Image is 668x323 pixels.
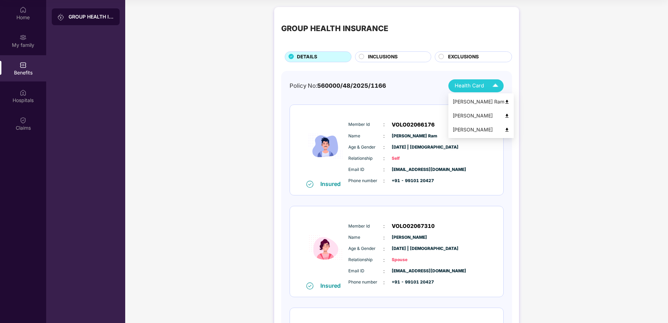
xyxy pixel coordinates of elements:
[392,178,427,184] span: +91 - 99101 20427
[306,181,313,188] img: svg+xml;base64,PHN2ZyB4bWxucz0iaHR0cDovL3d3dy53My5vcmcvMjAwMC9zdmciIHdpZHRoPSIxNiIgaGVpZ2h0PSIxNi...
[348,223,383,230] span: Member Id
[392,133,427,139] span: [PERSON_NAME] Ram
[348,166,383,173] span: Email ID
[455,82,484,90] span: Health Card
[504,113,510,119] img: svg+xml;base64,PHN2ZyB4bWxucz0iaHR0cDovL3d3dy53My5vcmcvMjAwMC9zdmciIHdpZHRoPSI0OCIgaGVpZ2h0PSI0OC...
[392,166,427,173] span: [EMAIL_ADDRESS][DOMAIN_NAME]
[348,178,383,184] span: Phone number
[20,62,27,69] img: svg+xml;base64,PHN2ZyBpZD0iQmVuZWZpdHMiIHhtbG5zPSJodHRwOi8vd3d3LnczLm9yZy8yMDAwL3N2ZyIgd2lkdGg9Ij...
[20,89,27,96] img: svg+xml;base64,PHN2ZyBpZD0iSG9zcGl0YWxzIiB4bWxucz0iaHR0cDovL3d3dy53My5vcmcvMjAwMC9zdmciIHdpZHRoPS...
[281,22,388,34] div: GROUP HEALTH INSURANCE
[453,126,510,134] div: [PERSON_NAME]
[348,234,383,241] span: Name
[348,133,383,139] span: Name
[392,245,427,252] span: [DATE] | [DEMOGRAPHIC_DATA]
[348,245,383,252] span: Age & Gender
[383,155,385,162] span: :
[20,6,27,13] img: svg+xml;base64,PHN2ZyBpZD0iSG9tZSIgeG1sbnM9Imh0dHA6Ly93d3cudzMub3JnLzIwMDAvc3ZnIiB3aWR0aD0iMjAiIG...
[453,98,510,106] div: [PERSON_NAME] Ram
[348,279,383,286] span: Phone number
[392,144,427,151] span: [DATE] | [DEMOGRAPHIC_DATA]
[305,214,347,281] img: icon
[448,53,479,61] span: EXCLUSIONS
[320,282,345,289] div: Insured
[320,180,345,187] div: Insured
[392,155,427,162] span: Self
[392,268,427,274] span: [EMAIL_ADDRESS][DOMAIN_NAME]
[392,279,427,286] span: +91 - 99101 20427
[383,222,385,230] span: :
[392,257,427,263] span: Spouse
[448,79,504,92] button: Health Card
[297,53,317,61] span: DETAILS
[306,282,313,289] img: svg+xml;base64,PHN2ZyB4bWxucz0iaHR0cDovL3d3dy53My5vcmcvMjAwMC9zdmciIHdpZHRoPSIxNiIgaGVpZ2h0PSIxNi...
[504,99,510,105] img: svg+xml;base64,PHN2ZyB4bWxucz0iaHR0cDovL3d3dy53My5vcmcvMjAwMC9zdmciIHdpZHRoPSI0OCIgaGVpZ2h0PSI0OC...
[392,222,435,230] span: VOLO02067310
[368,53,398,61] span: INCLUSIONS
[348,268,383,274] span: Email ID
[489,80,502,92] img: Icuh8uwCUCF+XjCZyLQsAKiDCM9HiE6CMYmKQaPGkZKaA32CAAACiQcFBJY0IsAAAAASUVORK5CYII=
[383,267,385,275] span: :
[348,155,383,162] span: Relationship
[383,245,385,253] span: :
[348,257,383,263] span: Relationship
[392,234,427,241] span: [PERSON_NAME]
[305,112,347,180] img: icon
[383,166,385,173] span: :
[348,144,383,151] span: Age & Gender
[20,34,27,41] img: svg+xml;base64,PHN2ZyB3aWR0aD0iMjAiIGhlaWdodD0iMjAiIHZpZXdCb3g9IjAgMCAyMCAyMCIgZmlsbD0ibm9uZSIgeG...
[317,82,386,89] span: 560000/48/2025/1166
[383,234,385,242] span: :
[453,112,510,120] div: [PERSON_NAME]
[348,121,383,128] span: Member Id
[383,143,385,151] span: :
[504,127,510,132] img: svg+xml;base64,PHN2ZyB4bWxucz0iaHR0cDovL3d3dy53My5vcmcvMjAwMC9zdmciIHdpZHRoPSI0OCIgaGVpZ2h0PSI0OC...
[383,256,385,264] span: :
[383,132,385,140] span: :
[57,14,64,21] img: svg+xml;base64,PHN2ZyB3aWR0aD0iMjAiIGhlaWdodD0iMjAiIHZpZXdCb3g9IjAgMCAyMCAyMCIgZmlsbD0ibm9uZSIgeG...
[290,81,386,90] div: Policy No:
[383,121,385,128] span: :
[69,13,114,20] div: GROUP HEALTH INSURANCE
[392,121,435,129] span: VOLO02066176
[383,177,385,185] span: :
[20,117,27,124] img: svg+xml;base64,PHN2ZyBpZD0iQ2xhaW0iIHhtbG5zPSJodHRwOi8vd3d3LnczLm9yZy8yMDAwL3N2ZyIgd2lkdGg9IjIwIi...
[383,279,385,286] span: :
